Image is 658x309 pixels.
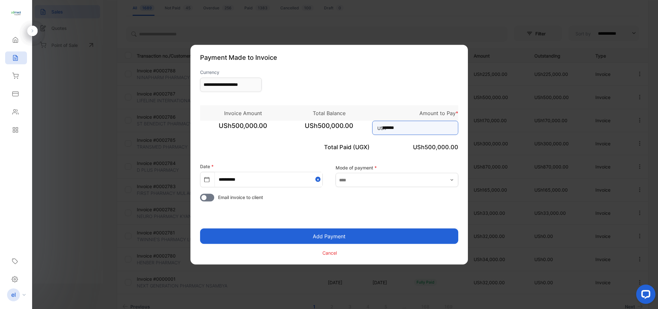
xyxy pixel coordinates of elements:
[377,124,386,131] span: USh
[200,228,458,244] button: Add Payment
[200,109,286,117] p: Invoice Amount
[286,121,372,137] span: USh500,000.00
[218,194,263,200] span: Email invoice to client
[11,8,21,18] img: logo
[200,52,458,62] p: Payment Made to Invoice
[286,142,372,151] p: Total Paid (UGX)
[372,109,458,117] p: Amount to Pay
[200,163,214,169] label: Date
[315,172,322,186] button: Close
[11,291,16,299] p: el
[631,282,658,309] iframe: LiveChat chat widget
[413,143,458,150] span: USh500,000.00
[200,121,286,137] span: USh500,000.00
[336,164,458,171] label: Mode of payment
[200,68,262,75] label: Currency
[322,250,337,256] p: Cancel
[286,109,372,117] p: Total Balance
